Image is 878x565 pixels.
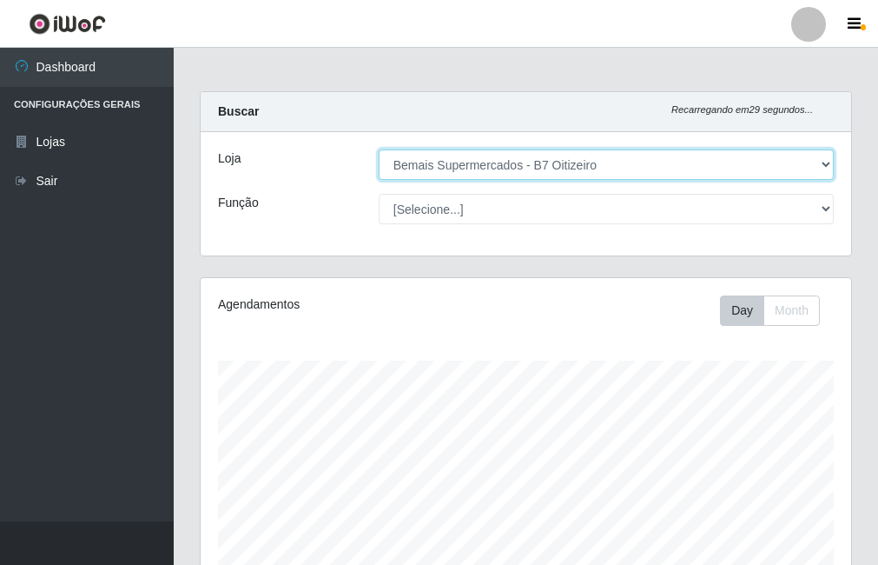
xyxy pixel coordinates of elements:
[29,13,106,35] img: CoreUI Logo
[720,296,834,326] div: Toolbar with button groups
[763,296,820,326] button: Month
[218,104,259,118] strong: Buscar
[671,104,813,115] i: Recarregando em 29 segundos...
[218,194,259,212] label: Função
[218,296,459,314] div: Agendamentos
[720,296,820,326] div: First group
[720,296,764,326] button: Day
[218,150,241,168] label: Loja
